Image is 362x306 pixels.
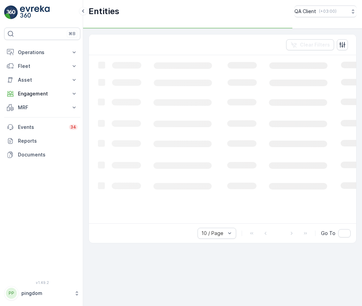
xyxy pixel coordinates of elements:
[6,288,17,299] div: PP
[294,6,356,17] button: QA Client(+03:00)
[18,63,67,70] p: Fleet
[18,104,67,111] p: MRF
[89,6,119,17] p: Entities
[18,49,67,56] p: Operations
[4,59,80,73] button: Fleet
[18,124,65,131] p: Events
[21,290,71,297] p: pingdom
[20,6,50,19] img: logo_light-DOdMpM7g.png
[4,87,80,101] button: Engagement
[18,151,78,158] p: Documents
[18,90,67,97] p: Engagement
[4,120,80,134] a: Events34
[319,9,336,14] p: ( +03:00 )
[4,73,80,87] button: Asset
[4,101,80,114] button: MRF
[4,286,80,300] button: PPpingdom
[286,39,334,50] button: Clear Filters
[4,6,18,19] img: logo
[4,134,80,148] a: Reports
[69,31,76,37] p: ⌘B
[70,124,76,130] p: 34
[4,148,80,162] a: Documents
[4,45,80,59] button: Operations
[294,8,316,15] p: QA Client
[321,230,335,237] span: Go To
[18,137,78,144] p: Reports
[300,41,330,48] p: Clear Filters
[18,76,67,83] p: Asset
[4,280,80,285] span: v 1.49.2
